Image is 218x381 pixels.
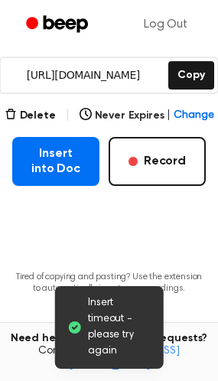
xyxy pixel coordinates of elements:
[129,6,203,43] a: Log Out
[174,108,213,124] span: Change
[168,61,213,90] button: Copy
[80,108,214,124] button: Never Expires|Change
[5,108,56,124] button: Delete
[15,10,102,40] a: Beep
[88,295,151,360] span: Insert timeout - please try again
[12,272,206,295] p: Tired of copying and pasting? Use the extension to automatically insert your recordings.
[69,346,180,370] a: [EMAIL_ADDRESS][DOMAIN_NAME]
[167,108,171,124] span: |
[9,345,209,372] span: Contact us
[65,106,70,125] span: |
[109,137,206,186] button: Record
[12,137,99,186] button: Insert into Doc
